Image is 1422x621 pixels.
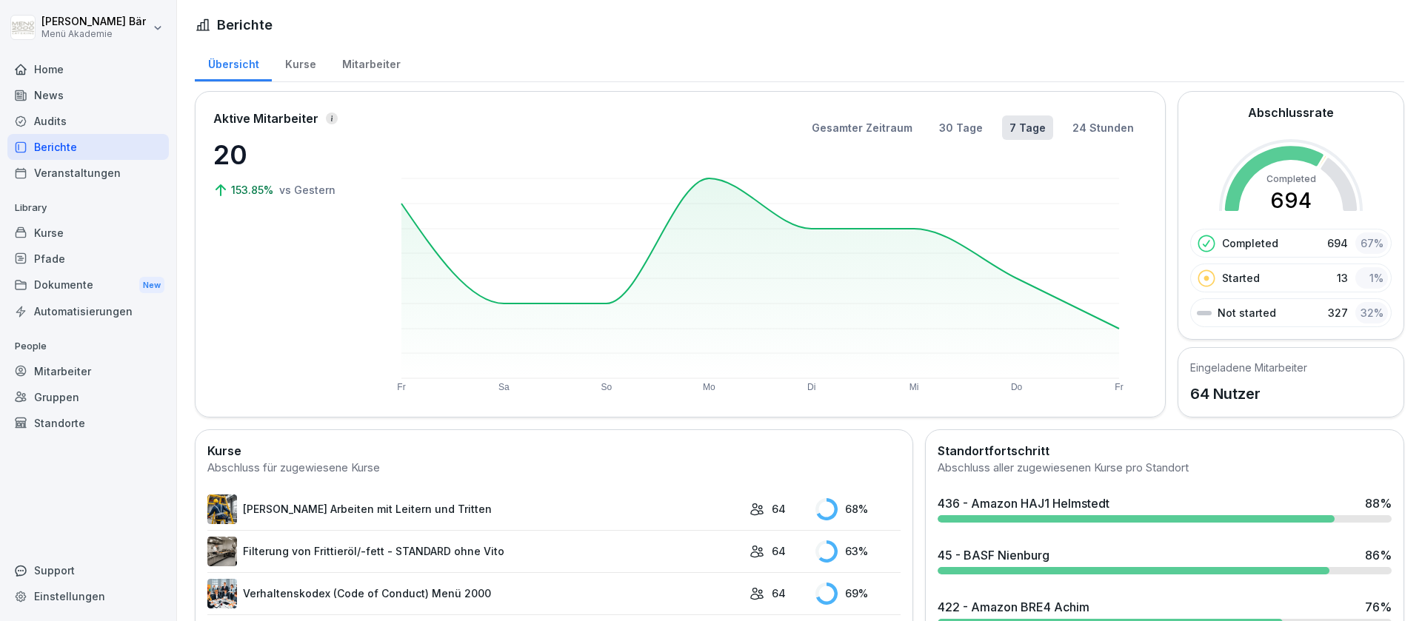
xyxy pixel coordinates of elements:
p: 64 Nutzer [1190,383,1307,405]
div: 86 % [1365,546,1392,564]
text: Mo [703,382,715,392]
p: vs Gestern [279,182,336,198]
a: Home [7,56,169,82]
img: hh3kvobgi93e94d22i1c6810.png [207,579,237,608]
p: Not started [1218,305,1276,320]
div: 32 % [1355,302,1388,323]
p: 694 [1327,235,1348,251]
p: Started [1222,270,1260,286]
a: Übersicht [195,44,272,81]
div: Abschluss aller zugewiesenen Kurse pro Standort [938,460,1392,477]
p: Library [7,196,169,220]
a: Mitarbeiter [329,44,413,81]
div: 68 % [815,498,901,520]
text: Mi [909,382,919,392]
p: 64 [772,585,786,601]
a: 45 - BASF Nienburg86% [932,540,1398,580]
button: 30 Tage [932,115,990,140]
p: Menü Akademie [41,29,146,39]
div: 63 % [815,540,901,563]
p: Completed [1222,235,1278,251]
p: 13 [1337,270,1348,286]
a: Einstellungen [7,583,169,609]
a: [PERSON_NAME] Arbeiten mit Leitern und Tritten [207,494,742,524]
p: 153.85% [231,182,276,198]
button: Gesamter Zeitraum [804,115,920,140]
div: Support [7,557,169,583]
h1: Berichte [217,15,273,35]
h5: Eingeladene Mitarbeiter [1190,360,1307,375]
p: 64 [772,543,786,559]
div: 76 % [1365,598,1392,616]
div: 69 % [815,583,901,605]
h2: Kurse [207,442,901,460]
div: New [139,277,164,294]
div: 88 % [1365,494,1392,512]
p: 20 [213,135,361,175]
div: Abschluss für zugewiesene Kurse [207,460,901,477]
button: 7 Tage [1002,115,1053,140]
text: Sa [498,382,510,392]
div: 45 - BASF Nienburg [938,546,1049,564]
p: [PERSON_NAME] Bär [41,16,146,28]
a: Audits [7,108,169,134]
a: Kurse [272,44,329,81]
a: Veranstaltungen [7,160,169,186]
a: Verhaltenskodex (Code of Conduct) Menü 2000 [207,579,742,608]
div: 422 - Amazon BRE4 Achim [938,598,1089,616]
a: Filterung von Frittieröl/-fett - STANDARD ohne Vito [207,537,742,566]
a: 436 - Amazon HAJ1 Helmstedt88% [932,489,1398,528]
a: Berichte [7,134,169,160]
a: Pfade [7,246,169,272]
h2: Standortfortschritt [938,442,1392,460]
text: Fr [1115,382,1123,392]
p: 327 [1328,305,1348,320]
div: Dokumente [7,272,169,299]
text: So [601,382,612,392]
button: 24 Stunden [1065,115,1141,140]
p: Aktive Mitarbeiter [213,110,318,127]
a: Standorte [7,410,169,436]
text: Di [807,382,815,392]
img: v7bxruicv7vvt4ltkcopmkzf.png [207,494,237,524]
p: People [7,335,169,358]
a: DokumenteNew [7,272,169,299]
div: 67 % [1355,232,1388,254]
div: 1 % [1355,267,1388,289]
img: lnrteyew03wyeg2dvomajll7.png [207,537,237,566]
p: 64 [772,501,786,517]
text: Fr [397,382,405,392]
a: Kurse [7,220,169,246]
div: 436 - Amazon HAJ1 Helmstedt [938,494,1109,512]
a: Mitarbeiter [7,358,169,384]
a: Gruppen [7,384,169,410]
text: Do [1011,382,1023,392]
h2: Abschlussrate [1248,104,1334,121]
a: Automatisierungen [7,298,169,324]
a: News [7,82,169,108]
